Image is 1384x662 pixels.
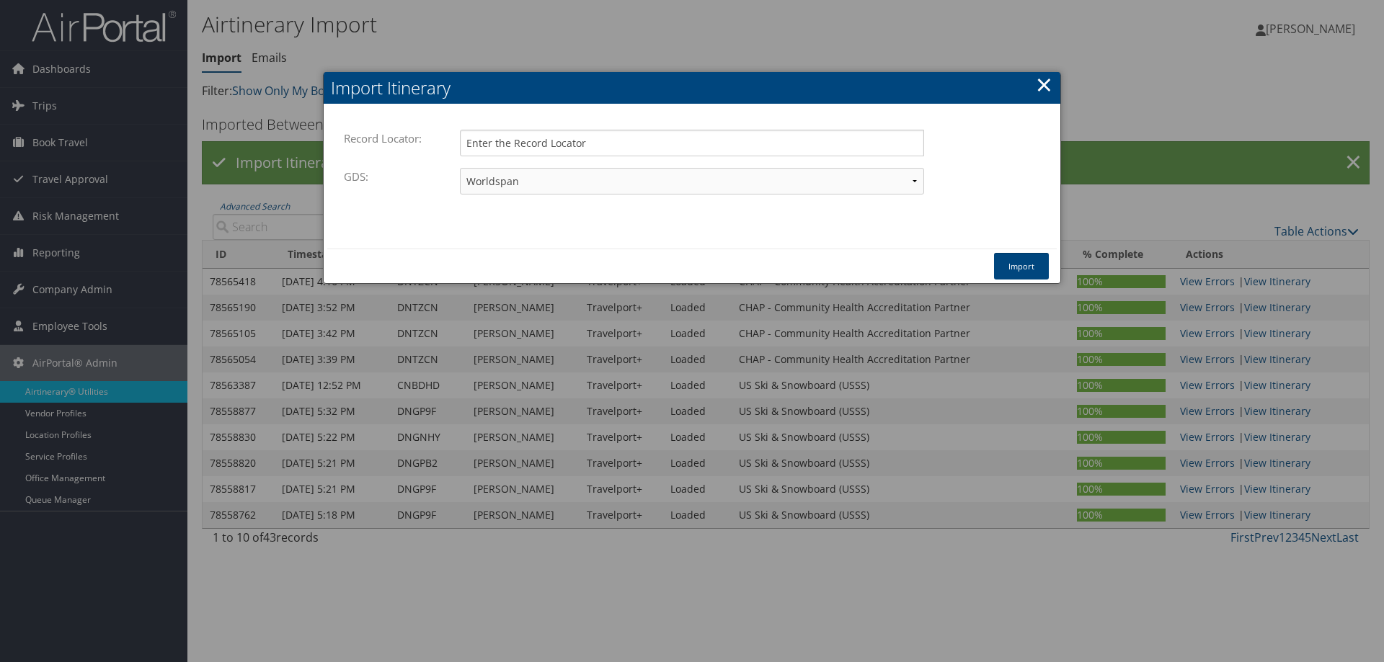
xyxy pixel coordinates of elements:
a: × [1036,70,1052,99]
button: Import [994,253,1049,279]
input: Enter the Record Locator [460,130,924,156]
label: Record Locator: [344,125,429,152]
label: GDS: [344,163,376,190]
h2: Import Itinerary [324,72,1060,104]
